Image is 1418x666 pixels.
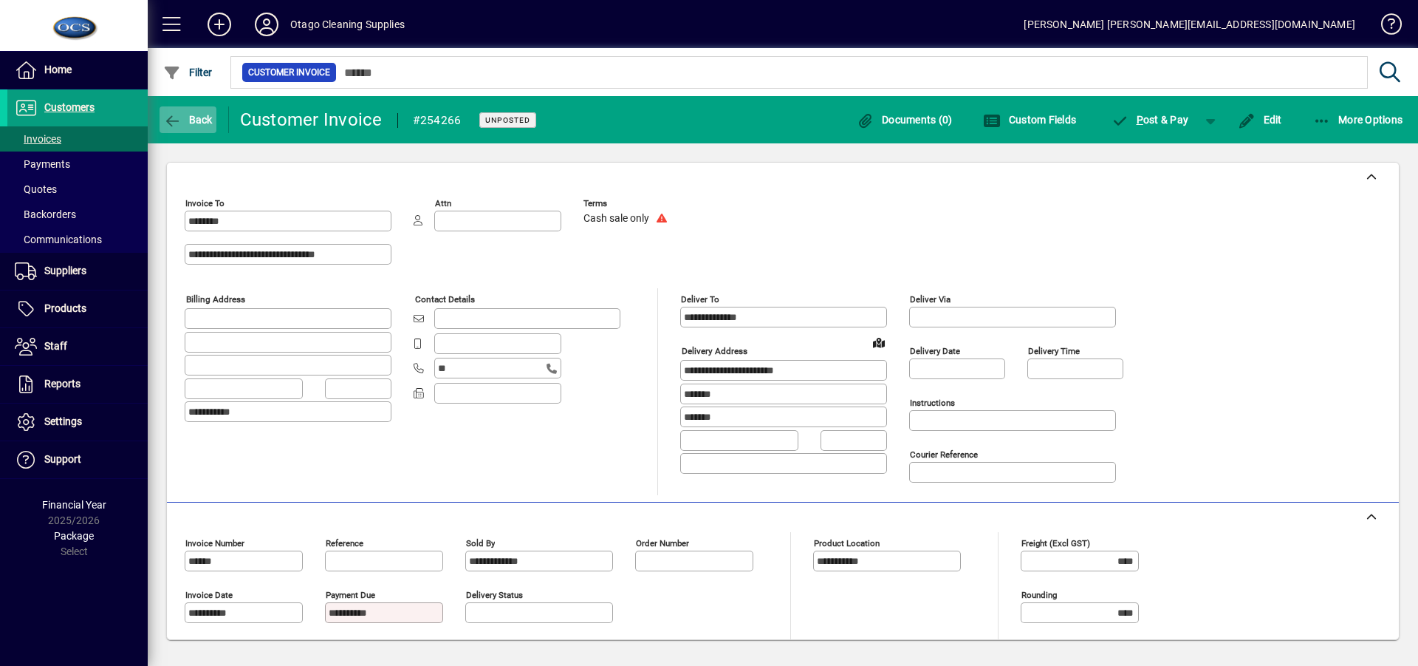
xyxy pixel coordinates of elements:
[326,590,375,600] mat-label: Payment due
[466,538,495,548] mat-label: Sold by
[163,114,213,126] span: Back
[1370,3,1400,51] a: Knowledge Base
[185,590,233,600] mat-label: Invoice date
[290,13,405,36] div: Otago Cleaning Supplies
[1137,114,1143,126] span: P
[42,499,106,511] span: Financial Year
[910,449,978,460] mat-label: Courier Reference
[160,106,216,133] button: Back
[857,114,953,126] span: Documents (0)
[1021,590,1057,600] mat-label: Rounding
[814,538,880,548] mat-label: Product location
[15,158,70,170] span: Payments
[485,115,530,125] span: Unposted
[853,106,956,133] button: Documents (0)
[867,330,891,354] a: View on map
[163,67,213,78] span: Filter
[435,198,451,208] mat-label: Attn
[7,404,148,441] a: Settings
[7,253,148,290] a: Suppliers
[1234,106,1286,133] button: Edit
[910,398,955,408] mat-label: Instructions
[7,290,148,327] a: Products
[44,340,67,352] span: Staff
[7,177,148,202] a: Quotes
[1111,114,1188,126] span: ost & Pay
[15,183,57,195] span: Quotes
[7,202,148,227] a: Backorders
[7,328,148,365] a: Staff
[44,64,72,75] span: Home
[1103,106,1196,133] button: Post & Pay
[413,109,462,132] div: #254266
[583,213,649,225] span: Cash sale only
[983,114,1076,126] span: Custom Fields
[185,198,225,208] mat-label: Invoice To
[979,106,1080,133] button: Custom Fields
[636,538,689,548] mat-label: Order number
[240,108,383,132] div: Customer Invoice
[44,453,81,465] span: Support
[583,199,672,208] span: Terms
[44,101,95,113] span: Customers
[148,106,229,133] app-page-header-button: Back
[1238,114,1282,126] span: Edit
[248,65,330,80] span: Customer Invoice
[15,234,102,245] span: Communications
[910,294,951,305] mat-label: Deliver via
[44,378,81,390] span: Reports
[466,590,523,600] mat-label: Delivery status
[7,126,148,152] a: Invoices
[243,11,290,38] button: Profile
[44,302,86,314] span: Products
[1309,106,1407,133] button: More Options
[7,227,148,252] a: Communications
[1024,13,1355,36] div: [PERSON_NAME] [PERSON_NAME][EMAIL_ADDRESS][DOMAIN_NAME]
[44,415,82,427] span: Settings
[681,294,719,305] mat-label: Deliver To
[7,52,148,89] a: Home
[7,366,148,403] a: Reports
[160,59,216,86] button: Filter
[196,11,243,38] button: Add
[326,538,363,548] mat-label: Reference
[1028,346,1080,356] mat-label: Delivery time
[15,133,61,145] span: Invoices
[44,265,86,276] span: Suppliers
[54,530,94,542] span: Package
[1313,114,1403,126] span: More Options
[185,538,244,548] mat-label: Invoice number
[15,208,76,220] span: Backorders
[7,441,148,478] a: Support
[1021,538,1090,548] mat-label: Freight (excl GST)
[910,346,960,356] mat-label: Delivery date
[7,152,148,177] a: Payments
